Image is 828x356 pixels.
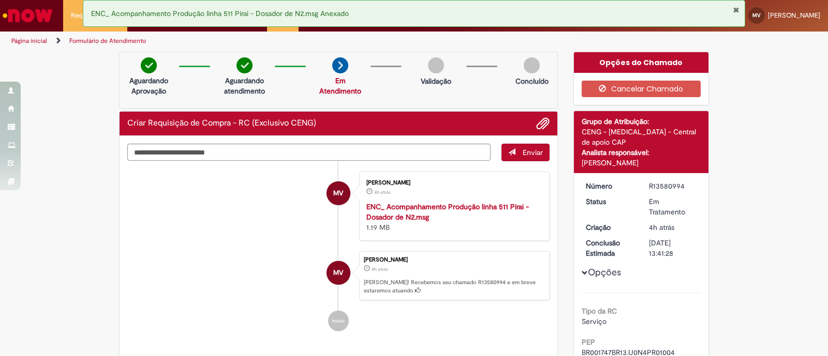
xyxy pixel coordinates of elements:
[649,238,697,258] div: [DATE] 13:41:28
[219,75,270,96] p: Aguardando atendimento
[501,144,550,161] button: Enviar
[733,6,740,14] button: Fechar Notificação
[578,238,642,258] dt: Conclusão Estimada
[11,37,47,45] a: Página inicial
[71,10,107,21] span: Requisições
[582,317,607,326] span: Serviço
[364,278,544,295] p: [PERSON_NAME]! Recebemos seu chamado R13580994 e em breve estaremos atuando.
[327,261,350,285] div: Maria Isaura De Paula Valim
[649,223,674,232] time: 30/09/2025 11:41:25
[372,266,388,272] span: 4h atrás
[582,306,617,316] b: Tipo da RC
[69,37,146,45] a: Formulário de Atendimento
[523,148,543,157] span: Enviar
[1,5,54,26] img: ServiceNow
[582,147,701,158] div: Analista responsável:
[578,181,642,191] dt: Número
[524,57,540,73] img: img-circle-grey.png
[649,222,697,233] div: 30/09/2025 11:41:25
[515,76,549,86] p: Concluído
[124,75,174,96] p: Aguardando Aprovação
[332,57,348,73] img: arrow-next.png
[574,52,709,73] div: Opções do Chamado
[649,196,697,217] div: Em Tratamento
[8,32,544,51] ul: Trilhas de página
[141,57,157,73] img: check-circle-green.png
[578,196,642,207] dt: Status
[364,257,544,263] div: [PERSON_NAME]
[366,202,539,233] div: 1.19 MB
[127,144,491,161] textarea: Digite sua mensagem aqui...
[649,223,674,232] span: 4h atrás
[582,158,701,168] div: [PERSON_NAME]
[127,161,550,342] ul: Histórico de tíquete
[582,81,701,97] button: Cancelar Chamado
[91,9,349,18] span: ENC_ Acompanhamento Produção linha 511 Pirai - Dosador de N2.msg Anexado
[333,181,343,206] span: MV
[536,117,550,130] button: Adicionar anexos
[578,222,642,233] dt: Criação
[649,181,697,191] div: R13580994
[752,12,761,19] span: MV
[582,127,701,147] div: CENG - [MEDICAL_DATA] - Central de apoio CAP
[421,76,451,86] p: Validação
[327,181,350,205] div: Maria Isaura De Paula Valim
[768,11,820,20] span: [PERSON_NAME]
[319,76,361,96] a: Em Atendimento
[127,119,316,128] h2: Criar Requisição de Compra - RC (Exclusivo CENG) Histórico de tíquete
[127,251,550,301] li: Maria Isaura De Paula Valim
[366,202,529,222] a: ENC_ Acompanhamento Produção linha 511 Pirai - Dosador de N2.msg
[236,57,253,73] img: check-circle-green.png
[374,189,391,195] span: 4h atrás
[372,266,388,272] time: 30/09/2025 11:41:25
[582,116,701,127] div: Grupo de Atribuição:
[582,337,595,347] b: PEP
[333,260,343,285] span: MV
[366,180,539,186] div: [PERSON_NAME]
[428,57,444,73] img: img-circle-grey.png
[374,189,391,195] time: 30/09/2025 11:41:24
